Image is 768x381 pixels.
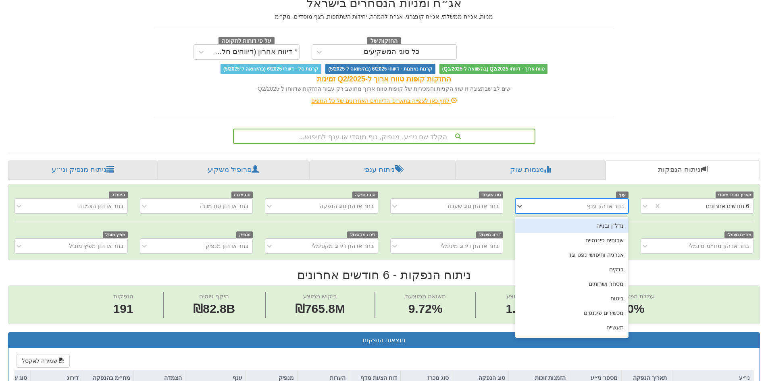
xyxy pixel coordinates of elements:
div: * דיווח אחרון (דיווחים חלקיים) [210,48,298,56]
div: בחר או הזן מנפיק [206,242,248,250]
div: מכשירים פיננסים [515,306,628,320]
a: מגמות שוק [456,160,605,180]
a: ניתוח ענפי [309,160,456,180]
span: ענף [616,192,629,198]
div: בחר או הזן דירוג מקסימלי [312,242,374,250]
div: מסחר ושרותים [515,277,628,291]
div: בחר או הזן הצמדה [78,202,123,210]
span: תאריך מכרז מוסדי [716,192,753,198]
span: דירוג מינימלי [476,231,504,238]
a: פרופיל משקיע [157,160,309,180]
span: על פי דוחות לתקופה [219,37,275,46]
div: הקלד שם ני״ע, מנפיק, גוף מוסדי או ענף לחיפוש... [234,129,535,143]
span: סוג מכרז [231,192,253,198]
div: החזקות קופות טווח ארוך ל-Q2/2025 זמינות [154,74,614,85]
div: בחר או הזן סוג הנפקה [320,202,374,210]
div: כל סוגי המשקיעים [364,48,420,56]
span: ₪765.8M [295,302,345,315]
span: קרנות נאמנות - דיווחי 6/2025 (בהשוואה ל-5/2025) [325,64,435,74]
span: מרווח ממוצע [506,293,539,300]
span: 9.72% [405,300,446,318]
div: השקעה ואחזקות [515,335,628,349]
div: ביטוח [515,291,628,306]
span: סוג שעבוד [479,192,504,198]
span: מח״מ מינמלי [724,231,753,238]
span: דירוג מקסימלי [347,231,378,238]
div: בחר או הזן דירוג מינימלי [441,242,499,250]
div: בחר או הזן מח״מ מינמלי [689,242,749,250]
span: 1.59% [506,300,540,318]
div: 6 חודשים אחרונים [706,202,749,210]
div: בחר או הזן סוג מכרז [200,202,249,210]
button: שמירה לאקסל [17,354,70,368]
a: ניתוח מנפיק וני״ע [8,160,157,180]
span: ביקוש ממוצע [303,293,337,300]
span: מפיץ מוביל [103,231,128,238]
h3: תוצאות הנפקות [15,337,753,344]
div: שים לב שבתצוגה זו שווי הקניות והמכירות של קופות טווח ארוך מחושב רק עבור החזקות שדווחו ל Q2/2025 [154,85,614,93]
span: סוג הנפקה [352,192,378,198]
span: ₪82.8B [193,302,235,315]
div: נדל"ן ובנייה [515,219,628,233]
div: לחץ כאן לצפייה בתאריכי הדיווחים האחרונים של כל הגופים [148,97,620,105]
span: טווח ארוך - דיווחי Q2/2025 (בהשוואה ל-Q1/2025) [439,64,547,74]
a: ניתוח הנפקות [606,160,760,180]
div: בנקים [515,262,628,277]
div: בחר או הזן ענף [587,202,624,210]
h2: ניתוח הנפקות - 6 חודשים אחרונים [8,268,760,281]
span: הנפקות [113,293,133,300]
span: 191 [113,300,133,318]
span: הצמדה [109,192,128,198]
div: תעשייה [515,320,628,335]
span: קרנות סל - דיווחי 6/2025 (בהשוואה ל-5/2025) [221,64,321,74]
div: אנרגיה וחיפושי נפט וגז [515,248,628,262]
span: תשואה ממוצעת [405,293,446,300]
span: היקף גיוסים [199,293,229,300]
div: בחר או הזן סוג שעבוד [446,202,499,210]
div: בחר או הזן מפיץ מוביל [69,242,123,250]
span: החזקות של [367,37,401,46]
h5: מניות, אג״ח ממשלתי, אג״ח קונצרני, אג״ח להמרה, יחידות השתתפות, רצף מוסדיים, מק״מ [154,14,614,20]
span: מנפיק [236,231,253,238]
div: שרותים פיננסיים [515,233,628,248]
